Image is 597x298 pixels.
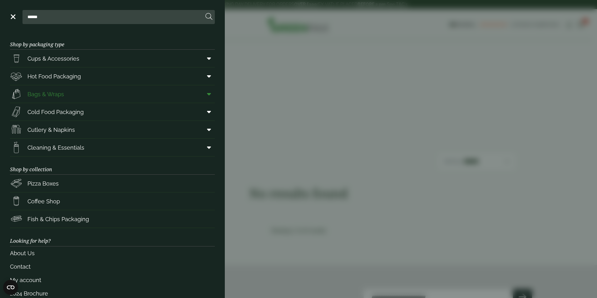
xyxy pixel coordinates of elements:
[27,72,81,81] span: Hot Food Packaging
[10,88,22,100] img: Paper_carriers.svg
[10,177,22,190] img: Pizza_boxes.svg
[10,70,22,82] img: Deli_box.svg
[27,215,89,223] span: Fish & Chips Packaging
[10,260,215,273] a: Contact
[3,280,18,295] button: Open CMP widget
[10,210,215,228] a: Fish & Chips Packaging
[10,123,22,136] img: Cutlery.svg
[10,195,22,207] img: HotDrink_paperCup.svg
[10,52,22,65] img: PintNhalf_cup.svg
[10,32,215,50] h3: Shop by packaging type
[27,126,75,134] span: Cutlery & Napkins
[10,141,22,154] img: open-wipe.svg
[10,50,215,67] a: Cups & Accessories
[27,108,84,116] span: Cold Food Packaging
[10,213,22,225] img: FishNchip_box.svg
[10,139,215,156] a: Cleaning & Essentials
[10,246,215,260] a: About Us
[10,175,215,192] a: Pizza Boxes
[27,143,84,152] span: Cleaning & Essentials
[10,67,215,85] a: Hot Food Packaging
[10,228,215,246] h3: Looking for help?
[10,273,215,287] a: My account
[10,121,215,138] a: Cutlery & Napkins
[27,179,59,188] span: Pizza Boxes
[10,192,215,210] a: Coffee Shop
[27,197,60,206] span: Coffee Shop
[27,54,79,63] span: Cups & Accessories
[10,85,215,103] a: Bags & Wraps
[10,156,215,175] h3: Shop by collection
[10,103,215,121] a: Cold Food Packaging
[10,106,22,118] img: Sandwich_box.svg
[27,90,64,98] span: Bags & Wraps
